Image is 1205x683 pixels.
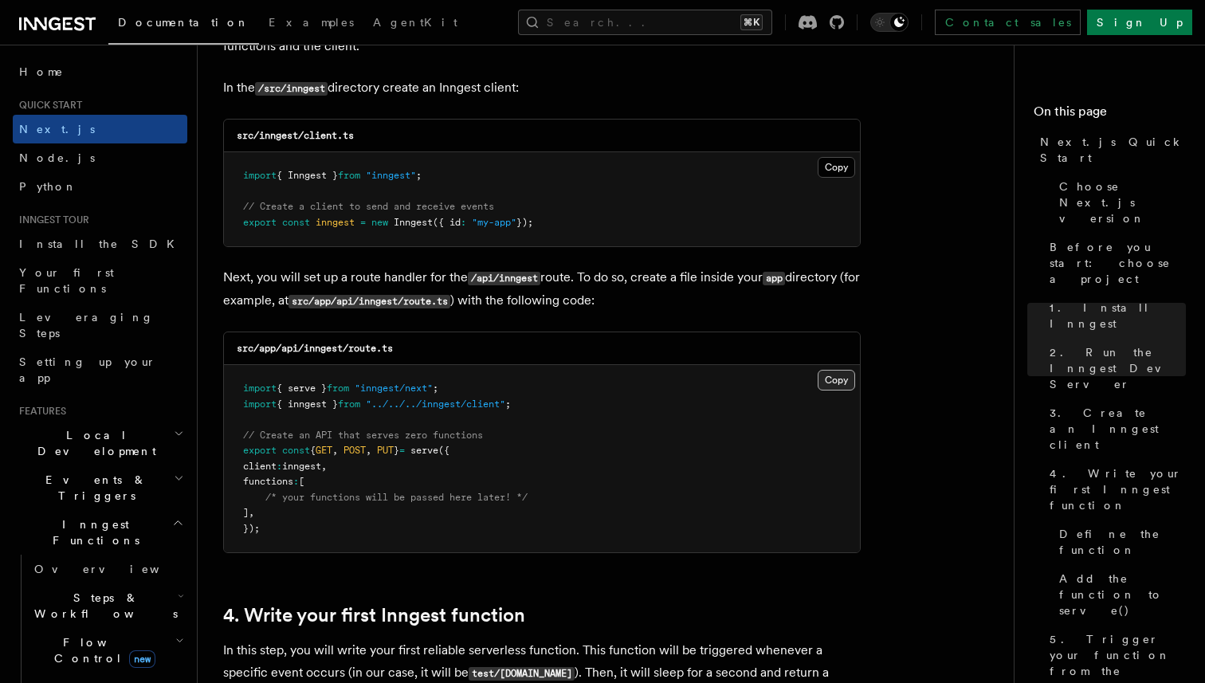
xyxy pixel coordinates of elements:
[343,445,366,456] span: POST
[433,383,438,394] span: ;
[1050,344,1186,392] span: 2. Run the Inngest Dev Server
[13,57,187,86] a: Home
[935,10,1081,35] a: Contact sales
[19,311,154,340] span: Leveraging Steps
[516,217,533,228] span: });
[223,604,525,626] a: 4. Write your first Inngest function
[108,5,259,45] a: Documentation
[818,370,855,391] button: Copy
[13,143,187,172] a: Node.js
[282,461,321,472] span: inngest
[373,16,457,29] span: AgentKit
[461,217,466,228] span: :
[1043,233,1186,293] a: Before you start: choose a project
[282,217,310,228] span: const
[363,5,467,43] a: AgentKit
[469,667,575,681] code: test/[DOMAIN_NAME]
[399,445,405,456] span: =
[19,64,64,80] span: Home
[28,583,187,628] button: Steps & Workflows
[243,383,277,394] span: import
[243,217,277,228] span: export
[243,507,249,518] span: ]
[255,82,328,96] code: /src/inngest
[1053,564,1186,625] a: Add the function to serve()
[13,258,187,303] a: Your first Functions
[28,590,178,622] span: Steps & Workflows
[366,445,371,456] span: ,
[377,445,394,456] span: PUT
[277,170,338,181] span: { Inngest }
[355,383,433,394] span: "inngest/next"
[13,427,174,459] span: Local Development
[28,555,187,583] a: Overview
[1059,179,1186,226] span: Choose Next.js version
[13,465,187,510] button: Events & Triggers
[410,445,438,456] span: serve
[13,214,89,226] span: Inngest tour
[310,445,316,456] span: {
[288,295,450,308] code: src/app/api/inngest/route.ts
[13,510,187,555] button: Inngest Functions
[371,217,388,228] span: new
[1043,338,1186,398] a: 2. Run the Inngest Dev Server
[316,445,332,456] span: GET
[13,516,172,548] span: Inngest Functions
[818,157,855,178] button: Copy
[1053,172,1186,233] a: Choose Next.js version
[129,650,155,668] span: new
[1043,398,1186,459] a: 3. Create an Inngest client
[243,170,277,181] span: import
[28,628,187,673] button: Flow Controlnew
[13,115,187,143] a: Next.js
[1087,10,1192,35] a: Sign Up
[282,445,310,456] span: const
[243,398,277,410] span: import
[1043,293,1186,338] a: 1. Install Inngest
[249,507,254,518] span: ,
[1059,526,1186,558] span: Define the function
[366,170,416,181] span: "inngest"
[468,272,540,285] code: /api/inngest
[13,303,187,347] a: Leveraging Steps
[1050,465,1186,513] span: 4. Write your first Inngest function
[360,217,366,228] span: =
[259,5,363,43] a: Examples
[13,230,187,258] a: Install the SDK
[243,445,277,456] span: export
[237,130,354,141] code: src/inngest/client.ts
[299,476,304,487] span: [
[243,461,277,472] span: client
[13,347,187,392] a: Setting up your app
[505,398,511,410] span: ;
[327,383,349,394] span: from
[28,634,175,666] span: Flow Control
[316,217,355,228] span: inngest
[243,476,293,487] span: functions
[13,172,187,201] a: Python
[1043,459,1186,520] a: 4. Write your first Inngest function
[1050,405,1186,453] span: 3. Create an Inngest client
[19,237,184,250] span: Install the SDK
[332,445,338,456] span: ,
[763,272,785,285] code: app
[740,14,763,30] kbd: ⌘K
[277,461,282,472] span: :
[870,13,909,32] button: Toggle dark mode
[277,383,327,394] span: { serve }
[321,461,327,472] span: ,
[19,123,95,135] span: Next.js
[1034,102,1186,128] h4: On this page
[366,398,505,410] span: "../../../inngest/client"
[1059,571,1186,618] span: Add the function to serve()
[1040,134,1186,166] span: Next.js Quick Start
[13,405,66,418] span: Features
[338,170,360,181] span: from
[223,266,861,312] p: Next, you will set up a route handler for the route. To do so, create a file inside your director...
[394,217,433,228] span: Inngest
[265,492,528,503] span: /* your functions will be passed here later! */
[19,355,156,384] span: Setting up your app
[394,445,399,456] span: }
[243,430,483,441] span: // Create an API that serves zero functions
[19,266,114,295] span: Your first Functions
